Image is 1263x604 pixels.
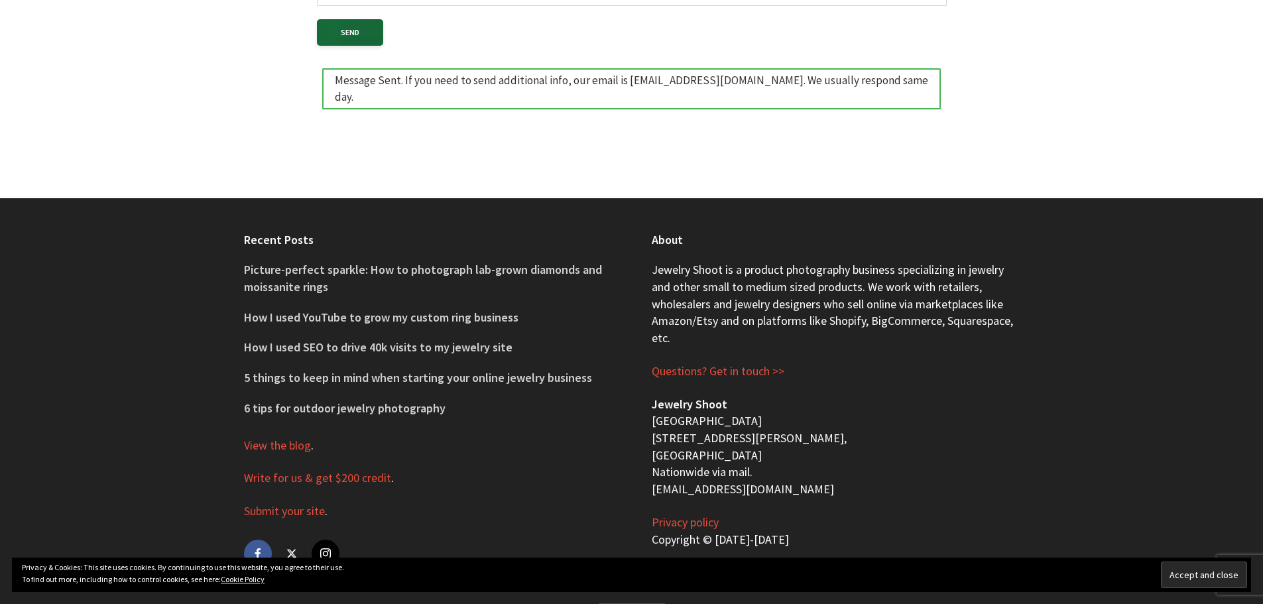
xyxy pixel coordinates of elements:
[244,503,612,520] p: .
[652,261,1020,347] p: Jewelry Shoot is a product photography business specializing in jewelry and other small to medium...
[12,558,1251,592] div: Privacy & Cookies: This site uses cookies. By continuing to use this website, you agree to their ...
[244,310,518,325] a: How I used YouTube to grow my custom ring business
[317,19,383,46] input: Send
[1161,562,1247,588] input: Accept and close
[244,437,612,454] p: .
[244,370,592,385] a: 5 things to keep in mind when starting your online jewelry business
[244,503,325,519] a: Submit your site
[244,540,272,568] a: facebook
[244,438,311,453] a: View the blog
[652,514,1020,548] p: Copyright © [DATE]-[DATE]
[244,470,391,486] a: Write for us & get $200 credit
[244,262,602,294] a: Picture-perfect sparkle: How to photograph lab-grown diamonds and moissanite rings
[652,363,784,379] a: Questions? Get in touch >>
[221,574,265,584] a: Cookie Policy
[312,540,339,568] a: instagram
[652,396,727,412] b: Jewelry Shoot
[652,231,1020,248] h4: About
[244,339,512,355] a: How I used SEO to drive 40k visits to my jewelry site
[244,469,612,487] p: .
[244,231,612,248] h4: Recent Posts
[652,396,1020,498] p: [GEOGRAPHIC_DATA] [STREET_ADDRESS][PERSON_NAME], [GEOGRAPHIC_DATA] Nationwide via mail. [EMAIL_AD...
[244,400,446,416] a: 6 tips for outdoor jewelry photography
[652,514,719,530] a: Privacy policy
[278,540,306,568] a: twitter
[322,68,941,109] div: Message Sent. If you need to send additional info, our email is [EMAIL_ADDRESS][DOMAIN_NAME]. We ...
